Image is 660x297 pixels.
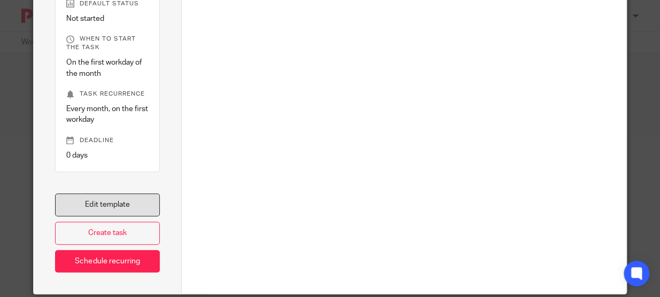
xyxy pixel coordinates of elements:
[66,136,149,145] p: Deadline
[55,222,160,245] a: Create task
[66,150,149,161] p: 0 days
[66,104,149,126] p: Every month, on the first workday
[66,13,149,24] p: Not started
[66,57,149,79] p: On the first workday of the month
[66,90,149,98] p: Task recurrence
[66,35,149,52] p: When to start the task
[55,250,160,273] a: Schedule recurring
[55,193,160,216] a: Edit template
